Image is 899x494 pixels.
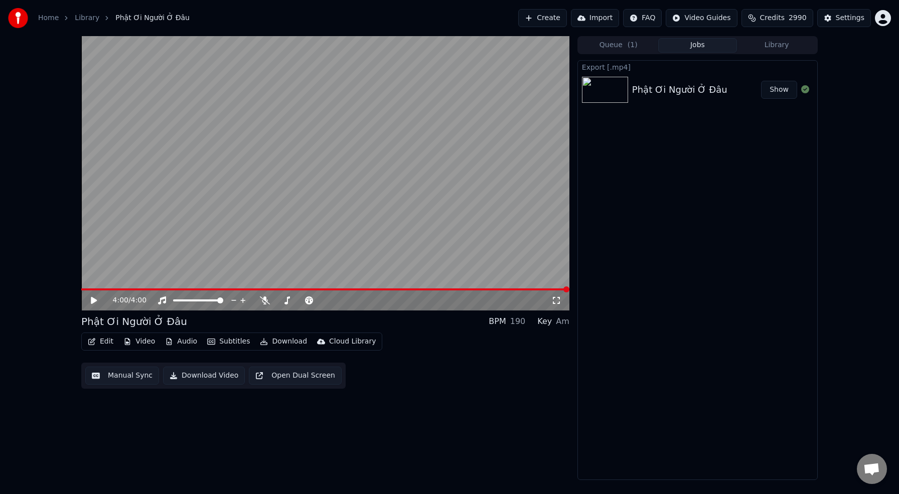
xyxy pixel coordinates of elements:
div: Phật Ơi Người Ở Đâu [632,83,727,97]
div: Export [.mp4] [578,61,817,73]
button: Video Guides [666,9,737,27]
div: Settings [836,13,864,23]
button: Import [571,9,619,27]
a: Open chat [857,454,887,484]
div: 190 [510,315,526,327]
span: Credits [760,13,785,23]
div: BPM [489,315,506,327]
button: Queue [579,38,658,53]
button: Credits2990 [741,9,813,27]
button: Download [256,335,311,349]
button: Audio [161,335,201,349]
button: FAQ [623,9,662,27]
button: Manual Sync [85,367,159,385]
button: Library [737,38,816,53]
div: Key [537,315,552,327]
button: Show [761,81,797,99]
button: Edit [84,335,117,349]
button: Download Video [163,367,245,385]
span: 4:00 [131,295,146,305]
div: Phật Ơi Người Ở Đâu [81,314,187,328]
div: / [113,295,137,305]
div: Cloud Library [329,337,376,347]
button: Create [518,9,567,27]
a: Home [38,13,59,23]
span: 2990 [789,13,807,23]
button: Open Dual Screen [249,367,342,385]
button: Video [119,335,159,349]
button: Settings [817,9,871,27]
a: Library [75,13,99,23]
div: Am [556,315,569,327]
span: ( 1 ) [628,40,638,50]
button: Jobs [658,38,737,53]
button: Subtitles [203,335,254,349]
nav: breadcrumb [38,13,190,23]
img: youka [8,8,28,28]
span: 4:00 [113,295,128,305]
span: Phật Ơi Người Ở Đâu [115,13,190,23]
